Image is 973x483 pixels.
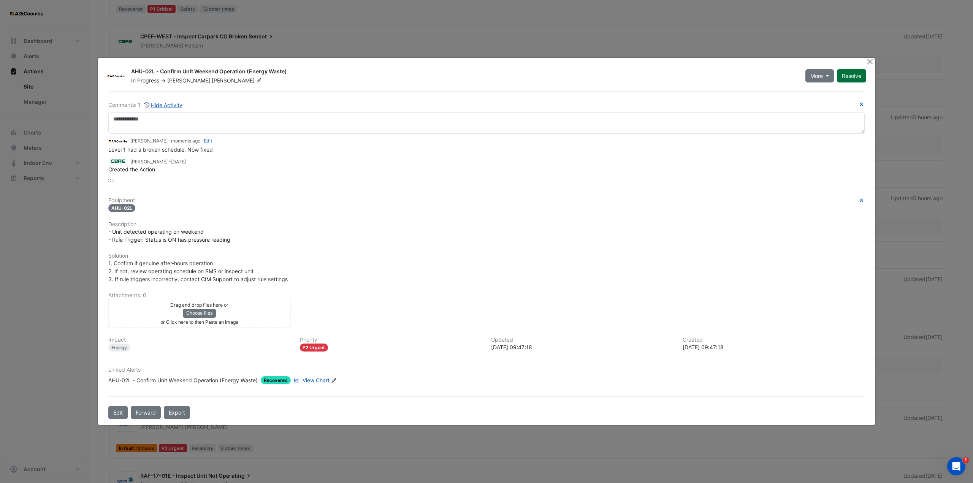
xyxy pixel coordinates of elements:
span: 1. Confirm if genuine after-hours operation 2. If not, review operating schedule on BMS or inspec... [108,260,288,282]
h6: Created [683,337,865,343]
button: More [805,69,834,82]
div: P2 Urgent [300,344,328,352]
div: Comments: 1 [108,101,183,109]
button: Choose files [183,309,216,317]
div: [DATE] 09:47:18 [491,343,673,351]
a: Edit [204,138,212,144]
a: Export [164,406,190,419]
span: -> [161,77,166,84]
h6: Attachments: 0 [108,292,865,299]
div: [DATE] 09:47:18 [683,343,865,351]
h6: Impact [108,337,291,343]
span: [PERSON_NAME] [167,77,210,84]
span: 2025-07-18 09:47:19 [171,159,186,165]
button: Edit [108,406,128,419]
span: View Chart [303,377,330,383]
iframe: Intercom live chat [947,457,965,475]
span: 2025-08-14 20:20:43 [171,138,200,144]
img: AG Coombs [107,72,125,80]
button: Hide Activity [144,101,183,109]
div: AHU-02L - Confirm Unit Weekend Operation (Energy Waste) [131,68,796,77]
small: Drag and drop files here or [170,302,228,308]
small: [PERSON_NAME] - - [130,138,212,144]
a: View Chart [292,376,330,384]
button: Close [866,58,874,66]
div: Energy [108,344,130,352]
small: or Click here to then Paste an image [160,319,238,325]
span: Recovered [261,376,291,384]
h6: Description [108,221,865,228]
h6: Linked Alerts [108,367,865,373]
span: Created the Action [108,166,155,173]
h6: Priority [300,337,482,343]
button: Forward [131,406,161,419]
span: More [810,72,823,80]
button: Resolve [837,69,866,82]
h6: Updated [491,337,673,343]
small: [PERSON_NAME] - [130,158,186,165]
h6: Equipment [108,197,865,204]
h6: Solution [108,253,865,259]
img: AG Coombs [108,137,127,146]
span: Level 1 had a broken schedule. Now fixed [108,146,213,153]
span: In Progress [131,77,159,84]
span: 1 [963,457,969,463]
div: AHU-02L - Confirm Unit Weekend Operation (Energy Waste) [108,376,258,384]
img: CBRE Charter Hall [108,157,127,165]
span: [PERSON_NAME] [212,77,263,84]
span: - Unit detected operating on weekend - Rule Trigger: Status is ON has pressure reading [108,228,230,243]
fa-icon: Edit Linked Alerts [331,378,337,383]
span: AHU-02L [108,204,135,212]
